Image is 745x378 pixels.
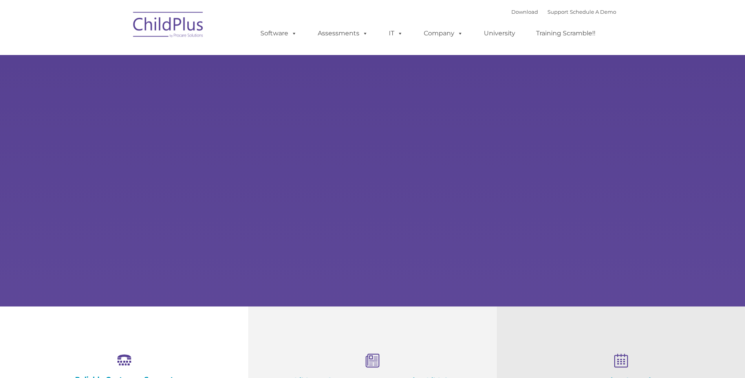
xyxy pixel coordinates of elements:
[547,9,568,15] a: Support
[511,9,538,15] a: Download
[129,6,208,46] img: ChildPlus by Procare Solutions
[511,9,616,15] font: |
[253,26,305,41] a: Software
[416,26,471,41] a: Company
[528,26,603,41] a: Training Scramble!!
[570,9,616,15] a: Schedule A Demo
[381,26,411,41] a: IT
[310,26,376,41] a: Assessments
[476,26,523,41] a: University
